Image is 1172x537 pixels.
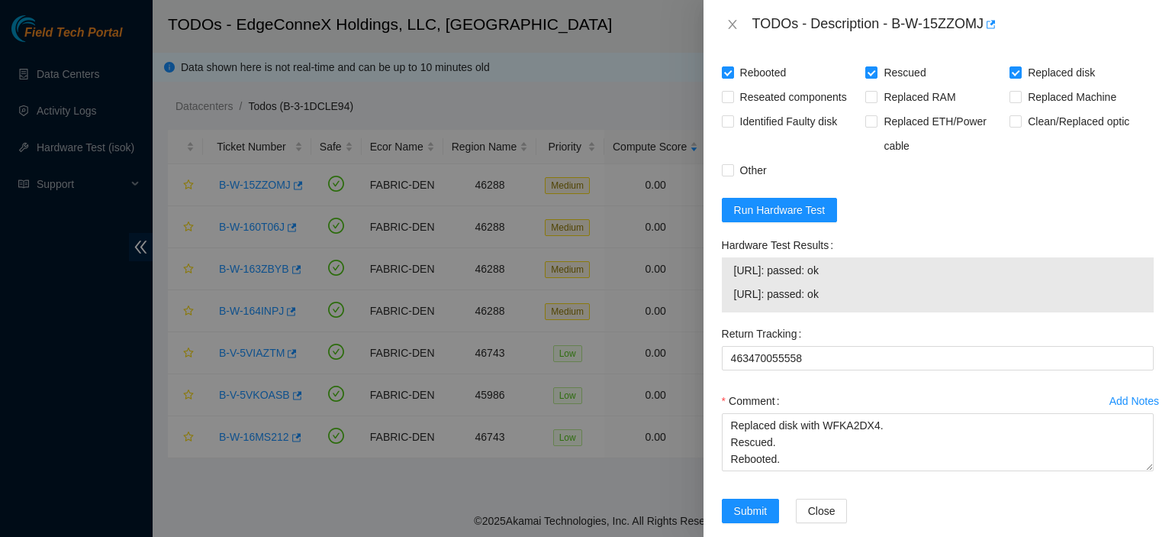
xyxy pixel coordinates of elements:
[808,503,836,519] span: Close
[722,346,1154,370] input: Return Tracking
[726,18,739,31] span: close
[722,233,839,257] label: Hardware Test Results
[722,18,743,32] button: Close
[877,60,932,85] span: Rescued
[734,109,844,134] span: Identified Faulty disk
[734,202,826,218] span: Run Hardware Test
[722,499,780,523] button: Submit
[734,503,768,519] span: Submit
[796,499,848,523] button: Close
[877,85,961,109] span: Replaced RAM
[877,109,1009,158] span: Replaced ETH/Power cable
[734,60,793,85] span: Rebooted
[1022,109,1135,134] span: Clean/Replaced optic
[734,85,853,109] span: Reseated components
[1022,85,1122,109] span: Replaced Machine
[1109,389,1160,413] button: Add Notes
[1109,396,1159,406] div: Add Notes
[734,158,773,183] span: Other
[722,322,808,346] label: Return Tracking
[722,198,838,222] button: Run Hardware Test
[722,389,786,413] label: Comment
[734,286,1141,302] span: [URL]: passed: ok
[752,12,1154,37] div: TODOs - Description - B-W-15ZZOMJ
[734,262,1141,279] span: [URL]: passed: ok
[722,413,1154,471] textarea: Comment
[1022,60,1101,85] span: Replaced disk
